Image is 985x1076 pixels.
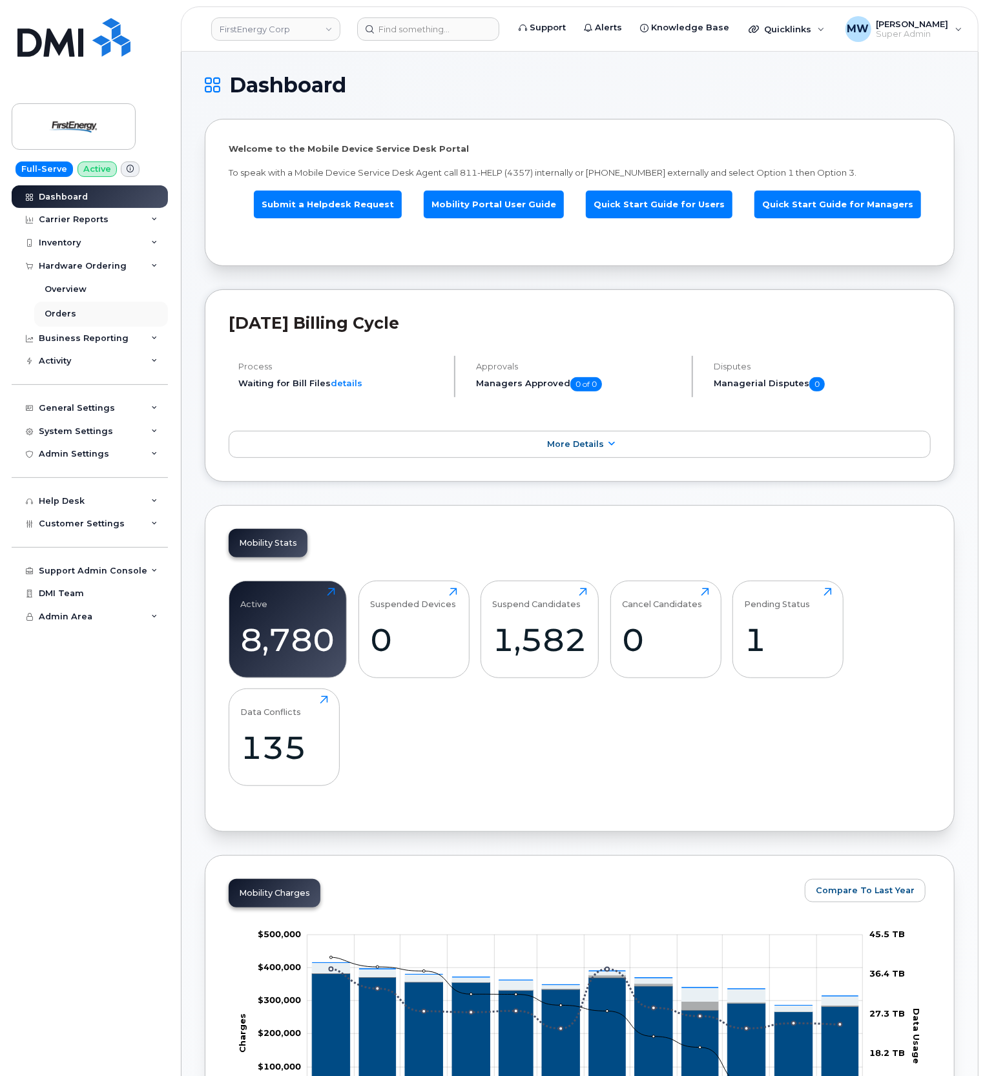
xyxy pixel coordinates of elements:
[547,439,604,449] span: More Details
[745,588,811,609] div: Pending Status
[258,1060,301,1071] g: $0
[370,588,457,670] a: Suspended Devices0
[258,962,301,972] g: $0
[258,1060,301,1071] tspan: $100,000
[258,995,301,1005] g: $0
[622,588,702,609] div: Cancel Candidates
[370,588,456,609] div: Suspended Devices
[493,621,587,659] div: 1,582
[805,879,926,902] button: Compare To Last Year
[493,588,581,609] div: Suspend Candidates
[241,588,268,609] div: Active
[869,929,905,939] tspan: 45.5 TB
[809,377,825,391] span: 0
[258,929,301,939] tspan: $500,000
[869,968,905,978] tspan: 36.4 TB
[238,377,443,389] li: Waiting for Bill Files
[254,191,402,218] a: Submit a Helpdesk Request
[241,696,328,778] a: Data Conflicts135
[929,1020,975,1066] iframe: Messenger Launcher
[714,377,931,391] h5: Managerial Disputes
[714,362,931,371] h4: Disputes
[816,884,915,896] span: Compare To Last Year
[229,313,931,333] h2: [DATE] Billing Cycle
[745,588,832,670] a: Pending Status1
[241,621,335,659] div: 8,780
[331,378,362,388] a: details
[493,588,587,670] a: Suspend Candidates1,582
[622,588,709,670] a: Cancel Candidates0
[424,191,564,218] a: Mobility Portal User Guide
[258,929,301,939] g: $0
[238,362,443,371] h4: Process
[622,621,709,659] div: 0
[476,377,681,391] h5: Managers Approved
[229,76,346,95] span: Dashboard
[869,1048,905,1058] tspan: 18.2 TB
[586,191,732,218] a: Quick Start Guide for Users
[236,1013,247,1053] tspan: Charges
[229,143,931,155] p: Welcome to the Mobile Device Service Desk Portal
[241,696,302,717] div: Data Conflicts
[258,1028,301,1038] g: $0
[370,621,457,659] div: 0
[241,729,328,767] div: 135
[570,377,602,391] span: 0 of 0
[476,362,681,371] h4: Approvals
[258,1028,301,1038] tspan: $200,000
[754,191,921,218] a: Quick Start Guide for Managers
[229,167,931,179] p: To speak with a Mobile Device Service Desk Agent call 811-HELP (4357) internally or [PHONE_NUMBER...
[869,1008,905,1019] tspan: 27.3 TB
[258,962,301,972] tspan: $400,000
[241,588,335,670] a: Active8,780
[312,962,858,1005] g: Features
[911,1008,922,1064] tspan: Data Usage
[745,621,832,659] div: 1
[258,995,301,1005] tspan: $300,000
